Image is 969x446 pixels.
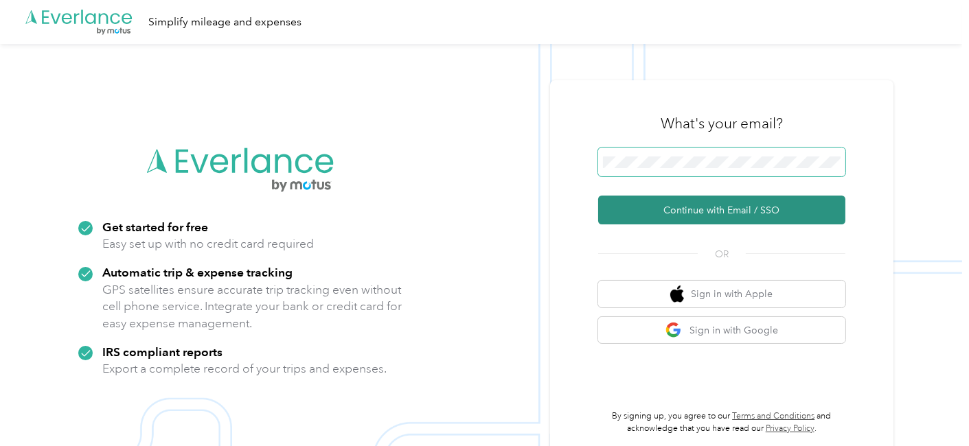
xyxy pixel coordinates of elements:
[732,411,814,421] a: Terms and Conditions
[670,285,684,303] img: apple logo
[598,281,845,307] button: apple logoSign in with Apple
[102,235,314,253] p: Easy set up with no credit card required
[598,410,845,434] p: By signing up, you agree to our and acknowledge that you have read our .
[598,196,845,224] button: Continue with Email / SSO
[102,265,293,279] strong: Automatic trip & expense tracking
[665,322,683,339] img: google logo
[661,114,783,133] h3: What's your email?
[148,14,301,31] div: Simplify mileage and expenses
[698,247,746,261] span: OR
[102,281,402,332] p: GPS satellites ensure accurate trip tracking even without cell phone service. Integrate your bank...
[102,360,387,377] p: Export a complete record of your trips and expenses.
[598,317,845,344] button: google logoSign in with Google
[102,344,223,359] strong: IRS compliant reports
[766,423,814,434] a: Privacy Policy
[102,220,208,234] strong: Get started for free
